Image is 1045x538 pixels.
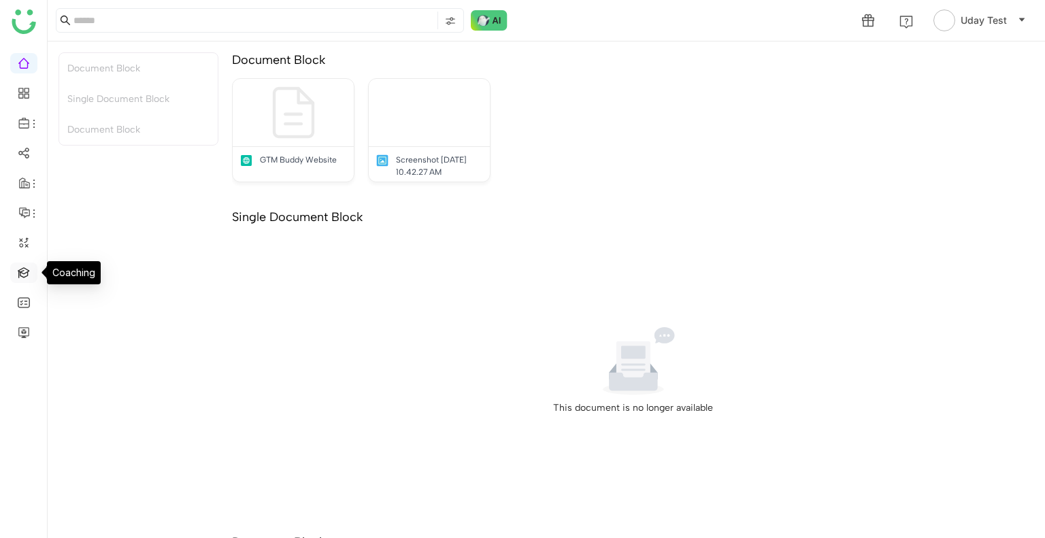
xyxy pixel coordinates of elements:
[47,261,101,284] div: Coaching
[260,79,327,146] img: default-img.svg
[553,401,713,416] div: This document is no longer available
[961,13,1007,28] span: Uday Test
[12,10,36,34] img: logo
[471,10,508,31] img: ask-buddy-normal.svg
[933,10,955,31] img: avatar
[232,209,363,224] div: Single Document Block
[396,154,483,178] div: Screenshot [DATE] 10.42.27 AM
[260,154,337,166] div: GTM Buddy Website
[59,53,218,84] div: Document Block
[899,15,913,29] img: help.svg
[445,16,456,27] img: search-type.svg
[59,114,218,145] div: Document Block
[369,79,490,146] img: 6858f8b3594932469e840d5a
[232,52,325,67] div: Document Block
[59,84,218,114] div: Single Document Block
[376,154,389,167] img: png.svg
[931,10,1029,31] button: Uday Test
[239,154,253,167] img: article.svg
